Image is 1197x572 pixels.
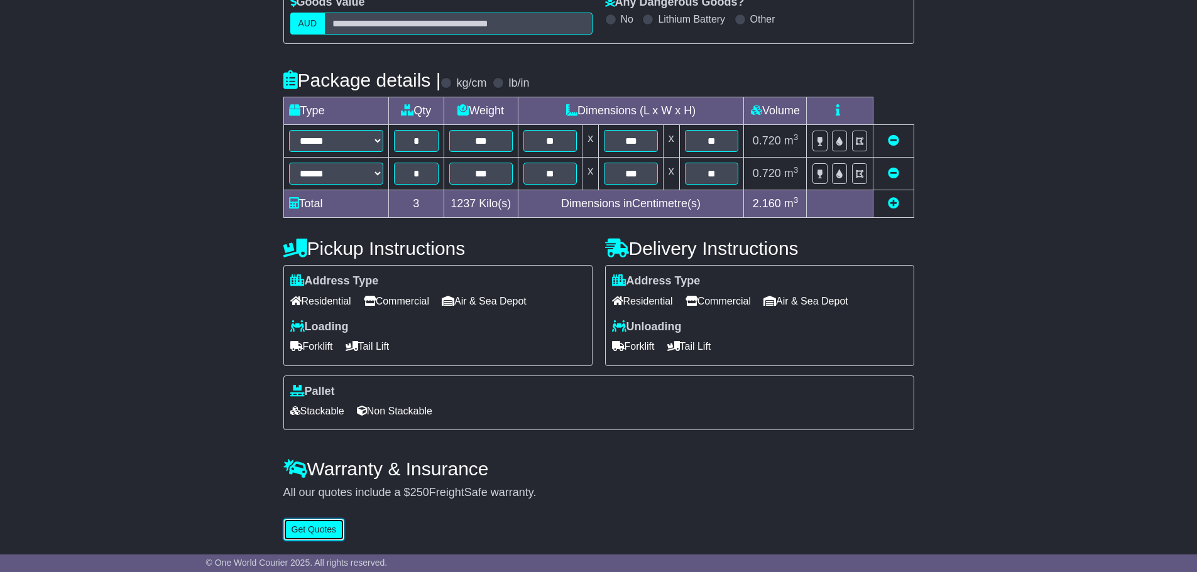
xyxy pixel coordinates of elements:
[508,77,529,90] label: lb/in
[283,190,388,218] td: Total
[784,134,799,147] span: m
[794,132,799,142] sup: 3
[763,291,848,311] span: Air & Sea Depot
[663,158,679,190] td: x
[283,486,914,500] div: All our quotes include a $ FreightSafe warranty.
[605,238,914,259] h4: Delivery Instructions
[290,291,351,311] span: Residential
[456,77,486,90] label: kg/cm
[612,274,701,288] label: Address Type
[744,97,807,125] td: Volume
[290,401,344,421] span: Stackable
[388,97,444,125] td: Qty
[784,197,799,210] span: m
[364,291,429,311] span: Commercial
[451,197,476,210] span: 1237
[784,167,799,180] span: m
[442,291,527,311] span: Air & Sea Depot
[663,125,679,158] td: x
[612,291,673,311] span: Residential
[888,134,899,147] a: Remove this item
[612,337,655,356] span: Forklift
[206,558,388,568] span: © One World Courier 2025. All rights reserved.
[283,519,345,541] button: Get Quotes
[794,195,799,205] sup: 3
[753,134,781,147] span: 0.720
[290,337,333,356] span: Forklift
[283,458,914,479] h4: Warranty & Insurance
[888,197,899,210] a: Add new item
[283,238,593,259] h4: Pickup Instructions
[582,125,599,158] td: x
[290,274,379,288] label: Address Type
[357,401,432,421] span: Non Stackable
[290,320,349,334] label: Loading
[518,97,744,125] td: Dimensions (L x W x H)
[888,167,899,180] a: Remove this item
[410,486,429,499] span: 250
[388,190,444,218] td: 3
[667,337,711,356] span: Tail Lift
[750,13,775,25] label: Other
[290,13,325,35] label: AUD
[346,337,390,356] span: Tail Lift
[658,13,725,25] label: Lithium Battery
[686,291,751,311] span: Commercial
[582,158,599,190] td: x
[444,97,518,125] td: Weight
[290,385,335,399] label: Pallet
[621,13,633,25] label: No
[518,190,744,218] td: Dimensions in Centimetre(s)
[612,320,682,334] label: Unloading
[753,197,781,210] span: 2.160
[283,70,441,90] h4: Package details |
[753,167,781,180] span: 0.720
[283,97,388,125] td: Type
[444,190,518,218] td: Kilo(s)
[794,165,799,175] sup: 3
